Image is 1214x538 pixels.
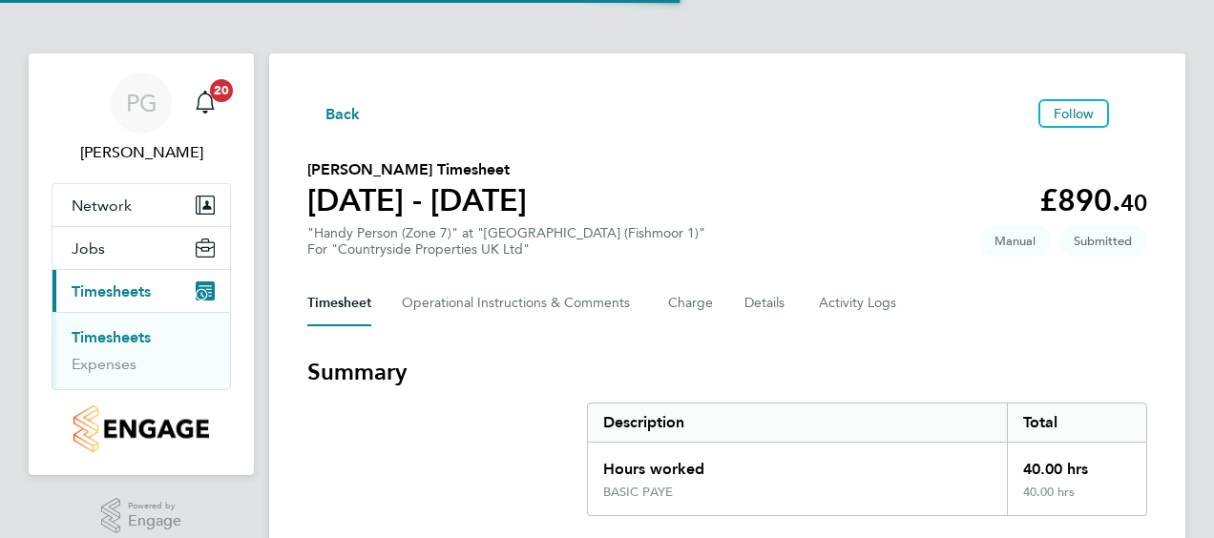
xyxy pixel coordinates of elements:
[52,405,231,452] a: Go to home page
[186,72,224,134] a: 20
[72,328,151,346] a: Timesheets
[1117,109,1147,118] button: Timesheets Menu
[402,280,638,326] button: Operational Instructions & Comments
[307,101,361,125] button: Back
[1058,225,1147,257] span: This timesheet is Submitted.
[588,443,1007,485] div: Hours worked
[1039,182,1147,218] app-decimal: £890.
[1007,485,1146,515] div: 40.00 hrs
[72,197,132,215] span: Network
[52,312,230,389] div: Timesheets
[128,513,181,529] span: Engage
[325,103,361,126] span: Back
[307,181,527,219] h1: [DATE] - [DATE]
[307,357,1147,387] h3: Summary
[1007,403,1146,442] div: Total
[52,227,230,269] button: Jobs
[29,53,254,475] nav: Main navigation
[72,239,105,258] span: Jobs
[210,79,233,102] span: 20
[587,403,1147,516] div: Summary
[52,184,230,226] button: Network
[307,225,705,258] div: "Handy Person (Zone 7)" at "[GEOGRAPHIC_DATA] (Fishmoor 1)"
[1038,99,1109,128] button: Follow
[73,405,208,452] img: countryside-properties-logo-retina.png
[101,498,182,534] a: Powered byEngage
[72,355,136,373] a: Expenses
[307,158,527,181] h2: [PERSON_NAME] Timesheet
[72,282,151,300] span: Timesheets
[668,280,714,326] button: Charge
[52,141,231,164] span: Phill Grace
[588,403,1007,442] div: Description
[52,270,230,312] button: Timesheets
[979,225,1051,257] span: This timesheet was manually created.
[819,280,899,326] button: Activity Logs
[52,72,231,164] a: PG[PERSON_NAME]
[1120,189,1147,217] span: 40
[307,280,371,326] button: Timesheet
[126,91,157,115] span: PG
[128,498,181,514] span: Powered by
[744,280,788,326] button: Details
[1054,105,1094,122] span: Follow
[603,485,673,500] div: BASIC PAYE
[307,241,705,258] div: For "Countryside Properties UK Ltd"
[1007,443,1146,485] div: 40.00 hrs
